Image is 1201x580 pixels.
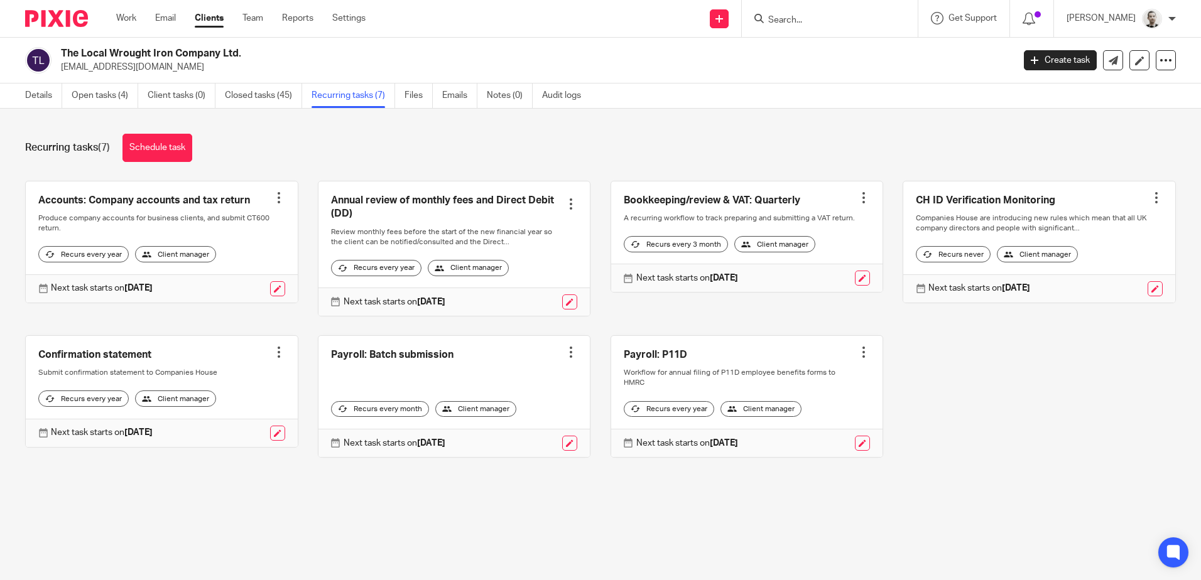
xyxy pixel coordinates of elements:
div: Client manager [720,401,802,417]
a: Audit logs [542,83,590,108]
a: Team [242,12,263,24]
div: Recurs every year [624,401,714,417]
h1: Recurring tasks [25,141,110,154]
img: PS.png [1142,9,1162,29]
a: Files [405,83,433,108]
strong: [DATE] [710,274,738,282]
p: [PERSON_NAME] [1067,12,1136,24]
div: Client manager [734,236,815,252]
div: Recurs every 3 month [624,236,728,252]
div: Client manager [135,246,216,262]
div: Recurs never [916,246,991,262]
div: Recurs every year [331,260,421,276]
a: Create task [1024,50,1097,70]
strong: [DATE] [1002,284,1030,293]
div: Recurs every month [331,401,429,417]
div: Client manager [997,246,1078,262]
strong: [DATE] [124,428,153,437]
img: svg%3E [25,47,52,73]
a: Closed tasks (45) [225,83,302,108]
p: Next task starts on [344,437,445,449]
strong: [DATE] [710,439,738,448]
span: Get Support [948,14,997,23]
div: Client manager [428,260,509,276]
div: Recurs every year [38,390,129,407]
p: Next task starts on [636,272,738,284]
span: (7) [98,142,110,153]
a: Details [25,83,62,108]
div: Recurs every year [38,246,129,262]
strong: [DATE] [417,439,445,448]
p: Next task starts on [344,296,445,308]
p: Next task starts on [928,282,1030,294]
input: Search [767,15,880,26]
a: Email [155,12,176,24]
p: Next task starts on [636,437,738,449]
strong: [DATE] [417,298,445,306]
a: Emails [442,83,477,108]
h2: The Local Wrought Iron Company Ltd. [61,47,816,60]
p: [EMAIL_ADDRESS][DOMAIN_NAME] [61,61,1005,73]
a: Clients [195,12,224,24]
a: Notes (0) [487,83,533,108]
strong: [DATE] [124,284,153,293]
a: Reports [282,12,313,24]
a: Work [116,12,136,24]
a: Open tasks (4) [72,83,138,108]
img: Pixie [25,10,88,27]
a: Schedule task [122,134,192,162]
a: Settings [332,12,366,24]
a: Recurring tasks (7) [312,83,395,108]
p: Next task starts on [51,426,153,439]
div: Client manager [435,401,516,417]
div: Client manager [135,390,216,407]
p: Next task starts on [51,282,153,294]
a: Client tasks (0) [148,83,215,108]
